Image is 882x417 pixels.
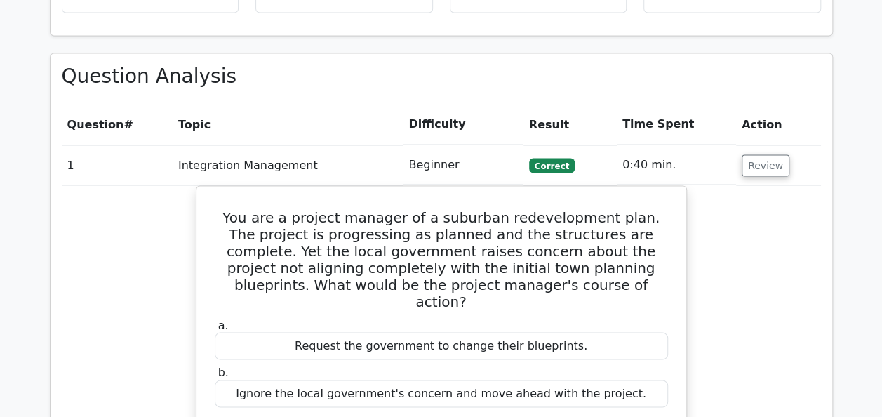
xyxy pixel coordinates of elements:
h3: Question Analysis [62,65,821,88]
span: Correct [529,158,575,172]
button: Review [742,154,789,176]
th: Result [523,105,617,145]
td: Integration Management [173,145,403,185]
th: Time Spent [617,105,736,145]
th: Difficulty [403,105,523,145]
td: Beginner [403,145,523,185]
span: a. [218,318,229,331]
th: Topic [173,105,403,145]
div: Ignore the local government's concern and move ahead with the project. [215,380,668,407]
div: Request the government to change their blueprints. [215,332,668,359]
h5: You are a project manager of a suburban redevelopment plan. The project is progressing as planned... [213,208,669,310]
span: b. [218,365,229,378]
span: Question [67,118,124,131]
td: 1 [62,145,173,185]
th: Action [736,105,821,145]
td: 0:40 min. [617,145,736,185]
th: # [62,105,173,145]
